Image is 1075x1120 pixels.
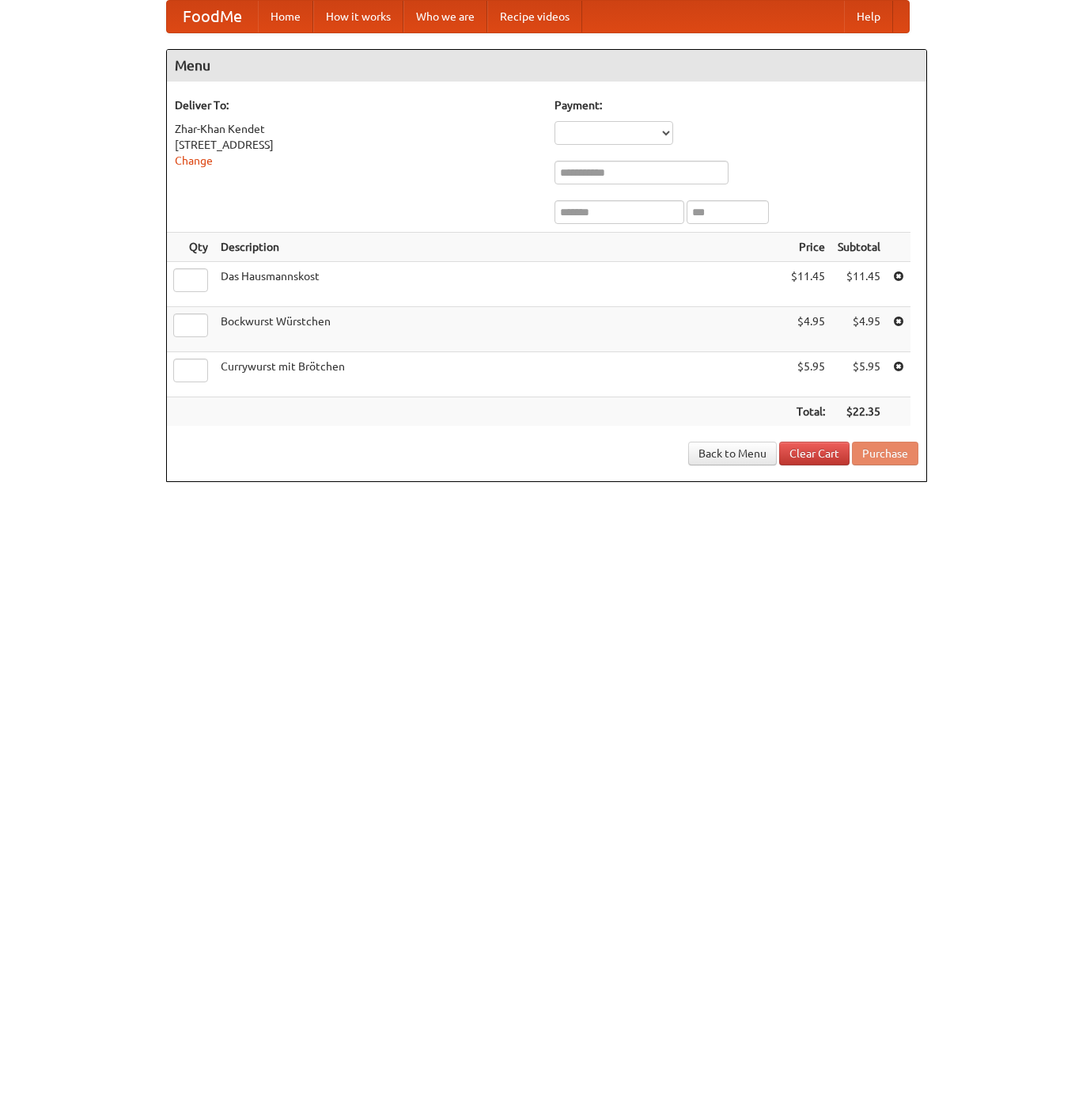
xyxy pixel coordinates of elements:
[785,307,831,352] td: $4.95
[785,397,831,427] th: Total:
[167,1,258,32] a: FoodMe
[785,352,831,397] td: $5.95
[831,233,887,262] th: Subtotal
[167,50,926,82] h4: Menu
[555,97,918,113] h5: Payment:
[831,352,887,397] td: $5.95
[175,121,539,137] div: Zhar-Khan Kendet
[175,97,539,113] h5: Deliver To:
[779,442,850,465] a: Clear Cart
[175,154,213,167] a: Change
[785,262,831,307] td: $11.45
[688,442,777,465] a: Back to Menu
[313,1,403,32] a: How it works
[214,262,785,307] td: Das Hausmannskost
[852,442,918,465] button: Purchase
[785,233,831,262] th: Price
[831,397,887,427] th: $22.35
[258,1,313,32] a: Home
[403,1,487,32] a: Who we are
[844,1,893,32] a: Help
[214,352,785,397] td: Currywurst mit Brötchen
[175,137,539,153] div: [STREET_ADDRESS]
[214,307,785,352] td: Bockwurst Würstchen
[831,262,887,307] td: $11.45
[167,233,214,262] th: Qty
[487,1,582,32] a: Recipe videos
[831,307,887,352] td: $4.95
[214,233,785,262] th: Description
